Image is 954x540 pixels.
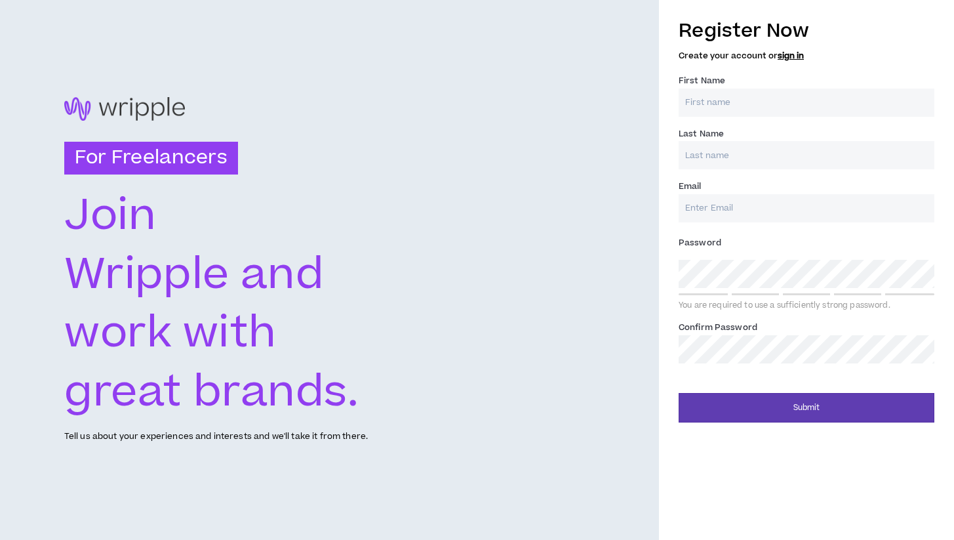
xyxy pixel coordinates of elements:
[64,362,359,423] text: great brands.
[679,123,724,144] label: Last Name
[64,244,326,306] text: Wripple and
[64,185,157,247] text: Join
[679,51,934,60] h5: Create your account or
[679,176,702,197] label: Email
[679,70,725,91] label: First Name
[64,430,368,443] p: Tell us about your experiences and interests and we'll take it from there.
[64,142,238,175] h3: For Freelancers
[64,302,277,364] text: work with
[778,50,804,62] a: sign in
[679,393,934,423] button: Submit
[679,89,934,117] input: First name
[679,194,934,222] input: Enter Email
[679,17,934,45] h3: Register Now
[679,237,721,249] span: Password
[679,301,934,311] div: You are required to use a sufficiently strong password.
[679,141,934,169] input: Last name
[679,317,757,338] label: Confirm Password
